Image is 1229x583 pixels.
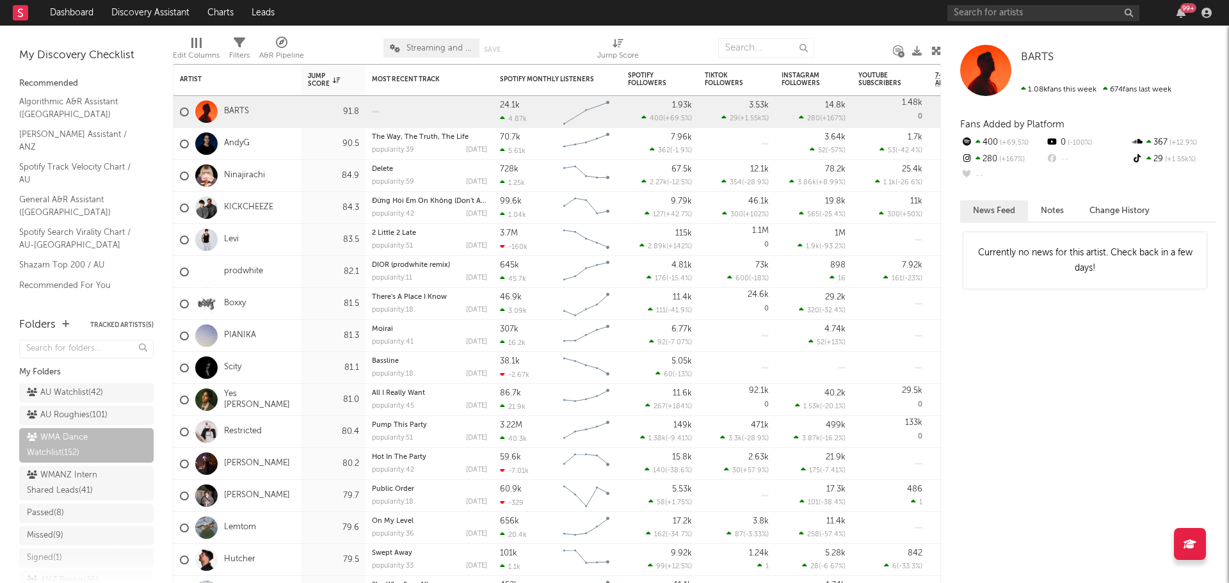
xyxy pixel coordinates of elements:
[745,211,767,218] span: +102 %
[671,325,692,333] div: 6.77k
[558,192,615,224] svg: Chart title
[308,392,359,408] div: 81.0
[1180,3,1196,13] div: 99 +
[825,101,846,109] div: 14.8k
[224,362,241,373] a: Scity
[888,147,896,154] span: 53
[372,390,425,397] a: All I Really Want
[825,165,846,173] div: 78.2k
[675,371,690,378] span: -13 %
[500,133,520,141] div: 70.7k
[406,44,473,52] span: Streaming and Audience Overview
[910,197,922,205] div: 11k
[705,384,769,415] div: 0
[19,383,154,403] a: AU Watchlist(42)
[372,262,450,269] a: DIOR (prodwhite remix)
[752,227,769,235] div: 1.1M
[673,293,692,301] div: 11.4k
[740,115,767,122] span: +1.55k %
[308,72,340,88] div: Jump Score
[308,168,359,184] div: 84.9
[897,147,920,154] span: -42.4 %
[821,211,844,218] span: -25.4 %
[224,554,255,565] a: Hutcher
[640,434,692,442] div: ( )
[308,360,359,376] div: 81.1
[558,96,615,128] svg: Chart title
[372,230,487,237] div: 2 Little 2 Late
[500,211,526,219] div: 1.04k
[500,147,526,155] div: 5.61k
[500,371,529,379] div: -2.67k
[750,165,769,173] div: 12.1k
[1045,151,1130,168] div: --
[650,115,663,122] span: 400
[668,403,690,410] span: +184 %
[466,435,487,442] div: [DATE]
[224,426,262,437] a: Restricted
[19,127,141,154] a: [PERSON_NAME] Assistant / ANZ
[789,178,846,186] div: ( )
[806,243,819,250] span: 1.9k
[308,104,359,120] div: 91.8
[858,96,922,127] div: 0
[798,179,816,186] span: 3.86k
[308,200,359,216] div: 84.3
[748,291,769,299] div: 24.6k
[19,193,141,219] a: General A&R Assistant ([GEOGRAPHIC_DATA])
[735,275,749,282] span: 600
[19,504,154,523] a: Passed(8)
[173,48,220,63] div: Edit Columns
[858,416,922,447] div: 0
[825,293,846,301] div: 29.2k
[645,210,692,218] div: ( )
[308,232,359,248] div: 83.5
[372,166,393,173] a: Delete
[558,384,615,416] svg: Chart title
[664,371,673,378] span: 60
[224,458,290,469] a: [PERSON_NAME]
[372,275,412,282] div: popularity: 11
[879,210,922,218] div: ( )
[838,275,846,282] span: 16
[668,243,690,250] span: +142 %
[822,403,844,410] span: -20.1 %
[372,358,399,365] a: Bassline
[372,198,566,205] a: Đừng Hỏi Em Ổn Không (Don't Ask If I'm Okay) - Vina Hard
[19,317,56,333] div: Folders
[466,371,487,378] div: [DATE]
[641,178,692,186] div: ( )
[1021,51,1054,64] a: BARTS
[372,307,414,314] div: popularity: 18
[628,72,673,87] div: Spotify Followers
[500,243,527,251] div: -160k
[500,307,527,315] div: 3.09k
[372,230,416,237] a: 2 Little 2 Late
[897,179,920,186] span: -26.6 %
[500,76,596,83] div: Spotify Monthly Listeners
[1077,200,1162,221] button: Change History
[821,307,844,314] span: -32.4 %
[500,101,520,109] div: 24.1k
[224,202,273,213] a: KICKCHEEZE
[666,211,690,218] span: +42.7 %
[828,147,844,154] span: -57 %
[19,406,154,425] a: AU Roughies(101)
[466,403,487,410] div: [DATE]
[466,211,487,218] div: [DATE]
[892,275,903,282] span: 161
[902,211,920,218] span: +50 %
[963,232,1207,289] div: Currently no news for this artist. Check back in a few days!
[372,147,414,154] div: popularity: 39
[1168,140,1197,147] span: +12.9 %
[824,133,846,141] div: 3.64k
[259,48,304,63] div: A&R Pipeline
[799,114,846,122] div: ( )
[648,243,666,250] span: 2.89k
[372,339,414,346] div: popularity: 41
[960,120,1064,129] span: Fans Added by Platform
[825,197,846,205] div: 19.8k
[372,294,447,301] a: There's A Place I Know
[229,32,250,69] div: Filters
[90,322,154,328] button: Tracked Artists(5)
